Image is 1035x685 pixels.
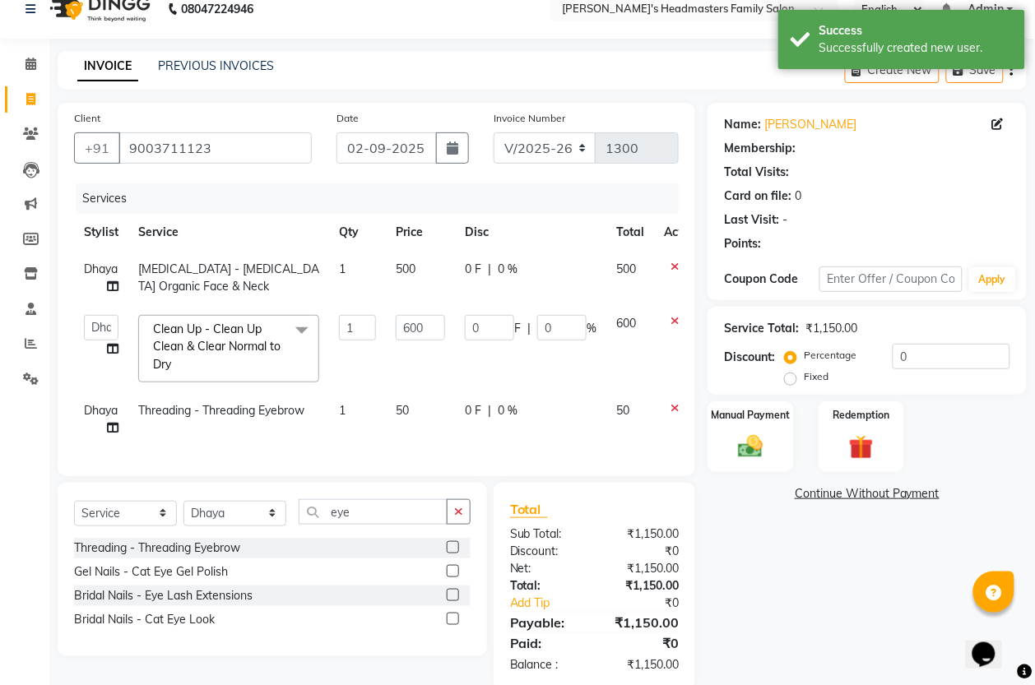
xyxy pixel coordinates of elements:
[764,116,856,133] a: [PERSON_NAME]
[514,320,521,337] span: F
[527,320,531,337] span: |
[455,214,606,251] th: Disc
[153,322,281,372] span: Clean Up - Clean Up Clean & Clear Normal to Dry
[77,52,138,81] a: INVOICE
[128,214,329,251] th: Service
[510,501,548,518] span: Total
[465,402,481,419] span: 0 F
[84,403,118,418] span: Dhaya
[74,111,100,126] label: Client
[724,320,799,337] div: Service Total:
[595,525,692,543] div: ₹1,150.00
[610,595,691,612] div: ₹0
[845,58,940,83] button: Create New
[74,539,240,557] div: Threading - Threading Eyebrow
[498,633,595,653] div: Paid:
[74,611,215,628] div: Bridal Nails - Cat Eye Look
[339,262,346,276] span: 1
[329,214,386,251] th: Qty
[782,211,787,229] div: -
[595,613,692,632] div: ₹1,150.00
[969,267,1016,292] button: Apply
[74,587,253,604] div: Bridal Nails - Eye Lash Extensions
[488,402,491,419] span: |
[616,316,636,331] span: 600
[724,187,791,205] div: Card on file:
[498,595,610,612] a: Add Tip
[396,262,415,276] span: 500
[595,656,692,673] div: ₹1,150.00
[724,164,789,181] div: Total Visits:
[339,403,346,418] span: 1
[494,111,565,126] label: Invoice Number
[795,187,801,205] div: 0
[74,132,120,164] button: +91
[819,266,963,292] input: Enter Offer / Coupon Code
[74,214,128,251] th: Stylist
[804,348,856,363] label: Percentage
[805,320,857,337] div: ₹1,150.00
[465,261,481,278] span: 0 F
[819,22,1013,39] div: Success
[158,58,274,73] a: PREVIOUS INVOICES
[299,499,448,525] input: Search or Scan
[498,525,595,543] div: Sub Total:
[76,183,691,214] div: Services
[396,403,409,418] span: 50
[498,261,517,278] span: 0 %
[606,214,654,251] th: Total
[968,1,1004,18] span: Admin
[724,271,819,288] div: Coupon Code
[74,563,228,581] div: Gel Nails - Cat Eye Gel Polish
[819,39,1013,57] div: Successfully created new user.
[595,633,692,653] div: ₹0
[587,320,596,337] span: %
[724,211,779,229] div: Last Visit:
[336,111,359,126] label: Date
[616,403,629,418] span: 50
[712,408,791,423] label: Manual Payment
[498,560,595,577] div: Net:
[595,543,692,560] div: ₹0
[724,235,761,252] div: Points:
[804,369,828,384] label: Fixed
[833,408,889,423] label: Redemption
[386,214,455,251] th: Price
[84,262,118,276] span: Dhaya
[842,433,881,463] img: _gift.svg
[654,214,708,251] th: Action
[498,402,517,419] span: 0 %
[966,619,1019,669] iframe: chat widget
[724,349,775,366] div: Discount:
[498,613,595,632] div: Payable:
[595,560,692,577] div: ₹1,150.00
[724,116,761,133] div: Name:
[498,577,595,595] div: Total:
[711,485,1023,502] a: Continue Without Payment
[498,543,595,560] div: Discount:
[118,132,312,164] input: Search by Name/Mobile/Email/Code
[724,140,796,157] div: Membership:
[171,357,179,372] a: x
[946,58,1004,83] button: Save
[138,262,319,294] span: [MEDICAL_DATA] - [MEDICAL_DATA] Organic Face & Neck
[498,656,595,673] div: Balance :
[731,433,770,461] img: _cash.svg
[616,262,636,276] span: 500
[595,577,692,595] div: ₹1,150.00
[138,403,304,418] span: Threading - Threading Eyebrow
[488,261,491,278] span: |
